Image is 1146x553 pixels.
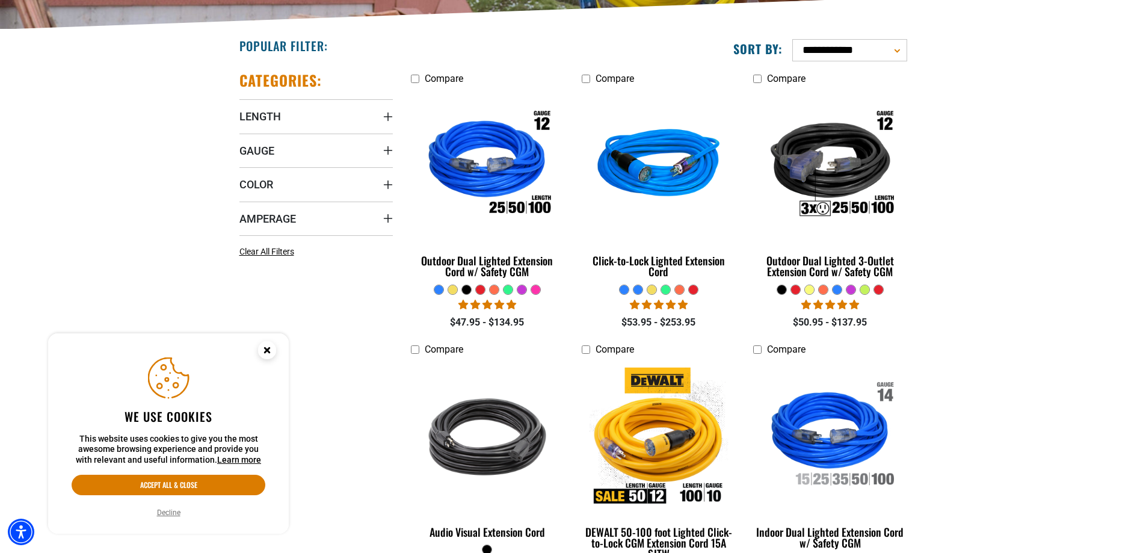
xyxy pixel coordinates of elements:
div: Outdoor Dual Lighted Extension Cord w/ Safety CGM [411,255,564,277]
h2: Popular Filter: [239,38,328,54]
summary: Length [239,99,393,133]
span: Amperage [239,212,296,226]
h2: We use cookies [72,409,265,424]
img: Outdoor Dual Lighted 3-Outlet Extension Cord w/ Safety CGM [754,96,906,235]
span: 4.81 stars [458,299,516,310]
summary: Color [239,167,393,201]
div: Indoor Dual Lighted Extension Cord w/ Safety CGM [753,527,907,548]
div: Accessibility Menu [8,519,34,545]
a: Clear All Filters [239,246,299,258]
button: Decline [153,507,184,519]
summary: Gauge [239,134,393,167]
h2: Categories: [239,71,322,90]
span: Compare [596,344,634,355]
span: Clear All Filters [239,247,294,256]
img: black [411,367,563,505]
span: Color [239,178,273,191]
a: This website uses cookies to give you the most awesome browsing experience and provide you with r... [217,455,261,465]
div: Click-to-Lock Lighted Extension Cord [582,255,735,277]
span: Compare [425,344,463,355]
a: blue Click-to-Lock Lighted Extension Cord [582,90,735,284]
span: Length [239,110,281,123]
span: 4.87 stars [630,299,688,310]
div: $50.95 - $137.95 [753,315,907,330]
span: Compare [767,344,806,355]
summary: Amperage [239,202,393,235]
img: DEWALT 50-100 foot Lighted Click-to-Lock CGM Extension Cord 15A SJTW [583,367,735,505]
p: This website uses cookies to give you the most awesome browsing experience and provide you with r... [72,434,265,466]
a: Outdoor Dual Lighted Extension Cord w/ Safety CGM Outdoor Dual Lighted Extension Cord w/ Safety CGM [411,90,564,284]
img: blue [583,96,735,235]
div: $53.95 - $253.95 [582,315,735,330]
span: Compare [425,73,463,84]
div: Audio Visual Extension Cord [411,527,564,537]
span: Compare [596,73,634,84]
div: $47.95 - $134.95 [411,315,564,330]
button: Accept all & close [72,475,265,495]
span: Compare [767,73,806,84]
aside: Cookie Consent [48,333,289,534]
img: Indoor Dual Lighted Extension Cord w/ Safety CGM [754,367,906,505]
button: Close this option [245,333,289,371]
img: Outdoor Dual Lighted Extension Cord w/ Safety CGM [411,96,563,235]
span: 4.80 stars [801,299,859,310]
div: Outdoor Dual Lighted 3-Outlet Extension Cord w/ Safety CGM [753,255,907,277]
label: Sort by: [733,41,783,57]
a: black Audio Visual Extension Cord [411,362,564,545]
a: Outdoor Dual Lighted 3-Outlet Extension Cord w/ Safety CGM Outdoor Dual Lighted 3-Outlet Extensio... [753,90,907,284]
span: Gauge [239,144,274,158]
